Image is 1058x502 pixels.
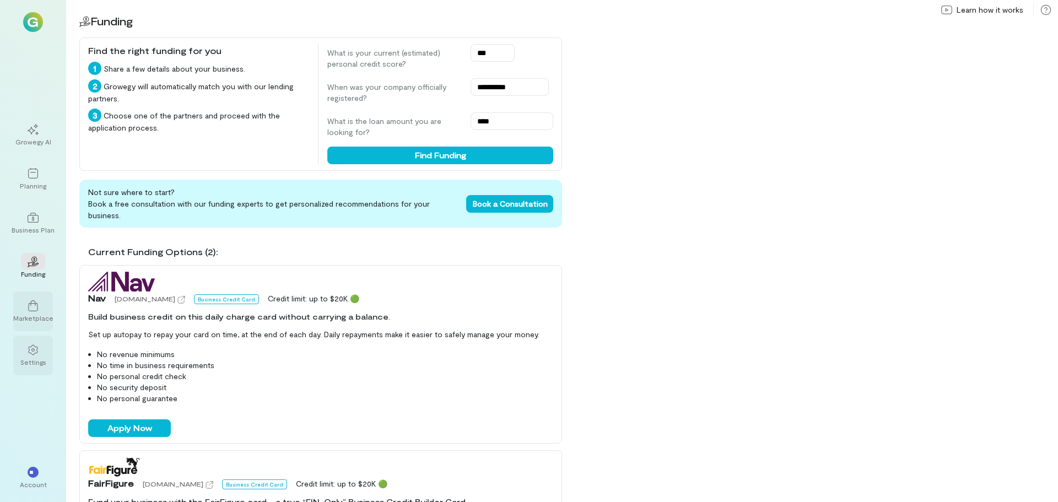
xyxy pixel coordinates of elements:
[378,479,387,488] span: 🟢
[13,336,53,375] a: Settings
[13,115,53,155] a: Growegy AI
[97,349,553,360] li: No revenue minimums
[88,62,101,75] div: 1
[194,294,259,304] div: Business Credit Card
[13,247,53,287] a: Funding
[268,293,359,304] div: Credit limit: up to $20K
[13,159,53,199] a: Planning
[88,109,309,133] div: Choose one of the partners and proceed with the application process.
[473,199,548,208] span: Book a Consultation
[296,478,387,489] div: Credit limit: up to $20K
[327,82,460,104] label: When was your company officially registered?
[90,14,133,28] span: Funding
[222,479,287,489] div: Business Credit Card
[115,295,175,303] span: [DOMAIN_NAME]
[143,480,203,488] span: [DOMAIN_NAME]
[327,147,553,164] button: Find Funding
[88,79,309,104] div: Growegy will automatically match you with our lending partners.
[88,311,553,322] div: Build business credit on this daily charge card without carrying a balance.
[88,457,141,477] img: FairFigure
[327,47,460,69] label: What is your current (estimated) personal credit score?
[20,480,47,489] div: Account
[88,44,309,57] div: Find the right funding for you
[88,419,171,437] button: Apply Now
[466,195,553,213] button: Book a Consultation
[88,245,562,258] div: Current Funding Options (2):
[88,79,101,93] div: 2
[13,292,53,331] a: Marketplace
[350,294,359,303] span: 🟢
[88,477,134,490] span: FairFigure
[97,371,553,382] li: No personal credit check
[88,329,553,340] p: Set up autopay to repay your card on time, at the end of each day. Daily repayments make it easie...
[97,393,553,404] li: No personal guarantee
[115,293,185,304] a: [DOMAIN_NAME]
[12,225,55,234] div: Business Plan
[20,358,46,366] div: Settings
[327,116,460,138] label: What is the loan amount you are looking for?
[97,360,553,371] li: No time in business requirements
[79,180,562,228] div: Not sure where to start? Book a free consultation with our funding experts to get personalized re...
[88,62,309,75] div: Share a few details about your business.
[97,382,553,393] li: No security deposit
[13,314,53,322] div: Marketplace
[143,478,213,489] a: [DOMAIN_NAME]
[21,269,45,278] div: Funding
[13,203,53,243] a: Business Plan
[20,181,46,190] div: Planning
[88,292,106,305] span: Nav
[88,272,155,292] img: Nav
[15,137,51,146] div: Growegy AI
[88,109,101,122] div: 3
[957,4,1023,15] span: Learn how it works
